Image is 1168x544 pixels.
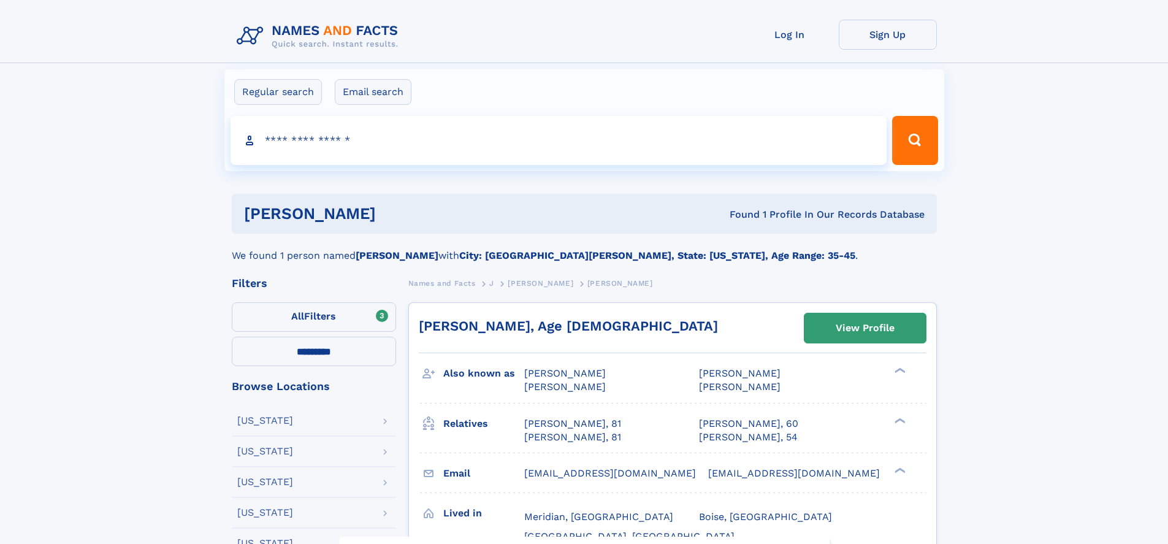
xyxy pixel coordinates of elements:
h3: Email [443,463,524,484]
a: Log In [741,20,839,50]
h3: Also known as [443,363,524,384]
div: Filters [232,278,396,289]
h1: [PERSON_NAME] [244,206,553,221]
div: Browse Locations [232,381,396,392]
span: [PERSON_NAME] [587,279,653,288]
a: [PERSON_NAME], 54 [699,431,798,444]
span: [EMAIL_ADDRESS][DOMAIN_NAME] [524,467,696,479]
a: J [489,275,494,291]
a: [PERSON_NAME], 81 [524,431,621,444]
b: City: [GEOGRAPHIC_DATA][PERSON_NAME], State: [US_STATE], Age Range: 35-45 [459,250,855,261]
span: [PERSON_NAME] [508,279,573,288]
span: [GEOGRAPHIC_DATA], [GEOGRAPHIC_DATA] [524,531,735,542]
div: Found 1 Profile In Our Records Database [552,208,925,221]
span: [EMAIL_ADDRESS][DOMAIN_NAME] [708,467,880,479]
a: Sign Up [839,20,937,50]
div: View Profile [836,314,895,342]
div: We found 1 person named with . [232,234,937,263]
label: Regular search [234,79,322,105]
div: ❯ [891,466,906,474]
span: Boise, [GEOGRAPHIC_DATA] [699,511,832,523]
span: [PERSON_NAME] [524,367,606,379]
input: search input [231,116,887,165]
a: [PERSON_NAME], Age [DEMOGRAPHIC_DATA] [419,318,718,334]
div: [US_STATE] [237,416,293,426]
span: [PERSON_NAME] [699,381,781,393]
h3: Lived in [443,503,524,524]
div: ❯ [891,367,906,375]
span: [PERSON_NAME] [699,367,781,379]
div: [US_STATE] [237,477,293,487]
img: Logo Names and Facts [232,20,408,53]
b: [PERSON_NAME] [356,250,438,261]
a: [PERSON_NAME], 60 [699,417,798,431]
a: [PERSON_NAME], 81 [524,417,621,431]
span: Meridian, [GEOGRAPHIC_DATA] [524,511,673,523]
label: Email search [335,79,411,105]
a: Names and Facts [408,275,476,291]
a: View Profile [804,313,926,343]
button: Search Button [892,116,937,165]
h3: Relatives [443,413,524,434]
label: Filters [232,302,396,332]
span: All [291,310,304,322]
span: J [489,279,494,288]
a: [PERSON_NAME] [508,275,573,291]
div: [US_STATE] [237,508,293,518]
div: [US_STATE] [237,446,293,456]
span: [PERSON_NAME] [524,381,606,393]
div: ❯ [891,416,906,424]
